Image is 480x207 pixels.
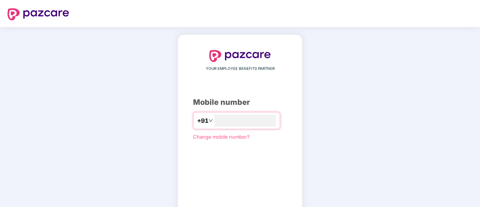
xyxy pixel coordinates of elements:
[197,116,208,125] span: +91
[8,8,69,20] img: logo
[206,66,275,72] span: YOUR EMPLOYEE BENEFITS PARTNER
[208,118,213,123] span: down
[209,50,271,62] img: logo
[193,97,287,108] div: Mobile number
[193,134,250,140] a: Change mobile number?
